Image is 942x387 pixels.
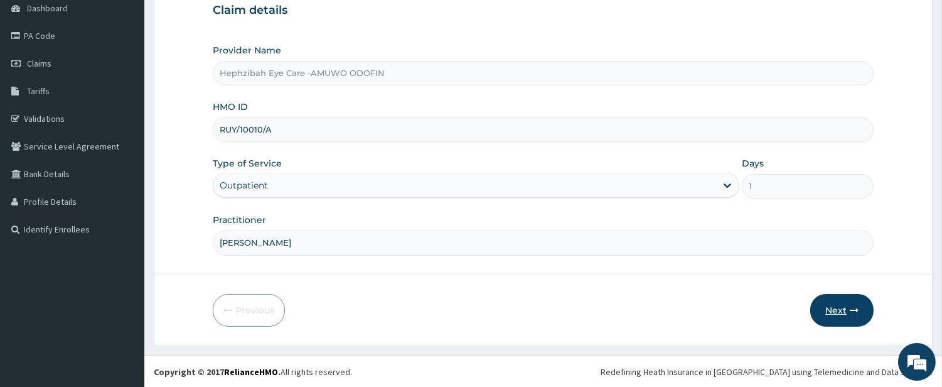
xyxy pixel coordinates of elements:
[27,85,50,97] span: Tariffs
[601,366,933,378] div: Redefining Heath Insurance in [GEOGRAPHIC_DATA] using Telemedicine and Data Science!
[213,214,266,226] label: Practitioner
[213,294,285,327] button: Previous
[213,157,282,170] label: Type of Service
[206,6,236,36] div: Minimize live chat window
[213,44,281,57] label: Provider Name
[213,117,874,142] input: Enter HMO ID
[6,256,239,300] textarea: Type your message and hit 'Enter'
[27,3,68,14] span: Dashboard
[23,63,51,94] img: d_794563401_company_1708531726252_794563401
[213,231,874,255] input: Enter Name
[27,58,51,69] span: Claims
[224,366,278,378] a: RelianceHMO
[213,4,874,18] h3: Claim details
[810,294,874,327] button: Next
[742,157,764,170] label: Days
[154,366,281,378] strong: Copyright © 2017 .
[213,101,248,113] label: HMO ID
[220,179,268,192] div: Outpatient
[73,114,173,241] span: We're online!
[65,70,211,87] div: Chat with us now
